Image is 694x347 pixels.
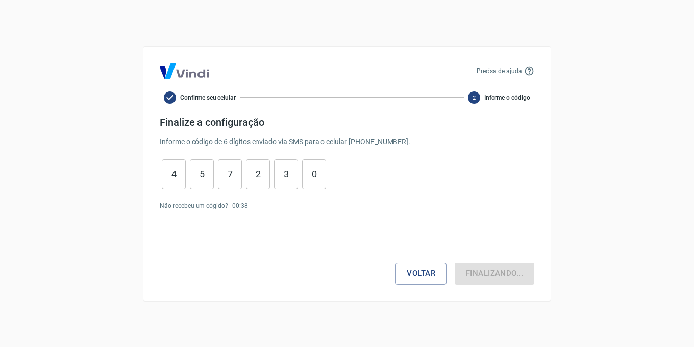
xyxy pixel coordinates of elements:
[160,201,228,211] p: Não recebeu um cógido?
[180,93,236,102] span: Confirme seu celular
[484,93,530,102] span: Informe o código
[232,201,248,211] p: 00 : 38
[395,263,447,284] button: Voltar
[473,94,476,101] text: 2
[160,116,534,128] h4: Finalize a configuração
[160,136,534,147] p: Informe o código de 6 dígitos enviado via SMS para o celular [PHONE_NUMBER] .
[477,66,522,76] p: Precisa de ajuda
[160,63,209,79] img: Logo Vind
